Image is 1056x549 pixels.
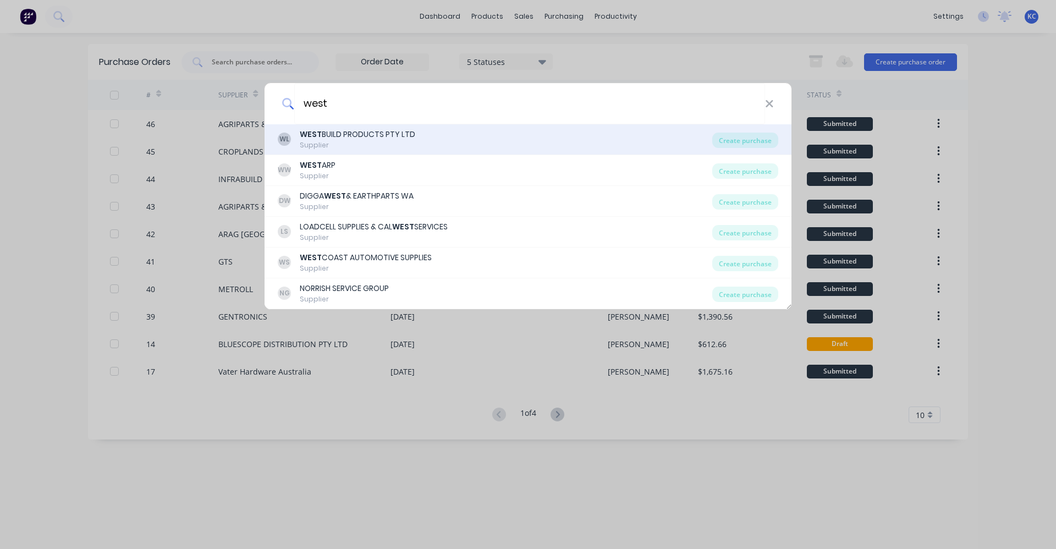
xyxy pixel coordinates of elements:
div: Supplier [300,263,432,273]
b: WEST [300,129,322,140]
div: Supplier [300,233,448,243]
b: WEST [300,160,322,171]
div: Create purchase [712,133,778,148]
div: Create purchase [712,194,778,210]
div: Supplier [300,202,414,212]
b: WEST [392,221,414,232]
div: COAST AUTOMOTIVE SUPPLIES [300,252,432,263]
div: ARP [300,160,335,171]
div: WL [278,133,291,146]
div: Supplier [300,294,389,304]
b: WEST [300,252,322,263]
div: LOADCELL SUPPLIES & CAL SERVICES [300,221,448,233]
div: LS [278,225,291,238]
div: Supplier [300,140,415,150]
div: WS [278,256,291,269]
div: Create purchase [712,225,778,240]
div: NG [278,287,291,300]
input: Enter a supplier name to create a new order... [294,83,765,124]
div: DW [278,194,291,207]
div: BUILD PRODUCTS PTY LTD [300,129,415,140]
div: Create purchase [712,163,778,179]
div: Create purchase [712,256,778,271]
div: WW [278,163,291,177]
div: Create purchase [712,287,778,302]
div: NORRISH SERVICE GROUP [300,283,389,294]
div: Supplier [300,171,335,181]
div: DIGGA & EARTHPARTS WA [300,190,414,202]
b: WEST [324,190,346,201]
